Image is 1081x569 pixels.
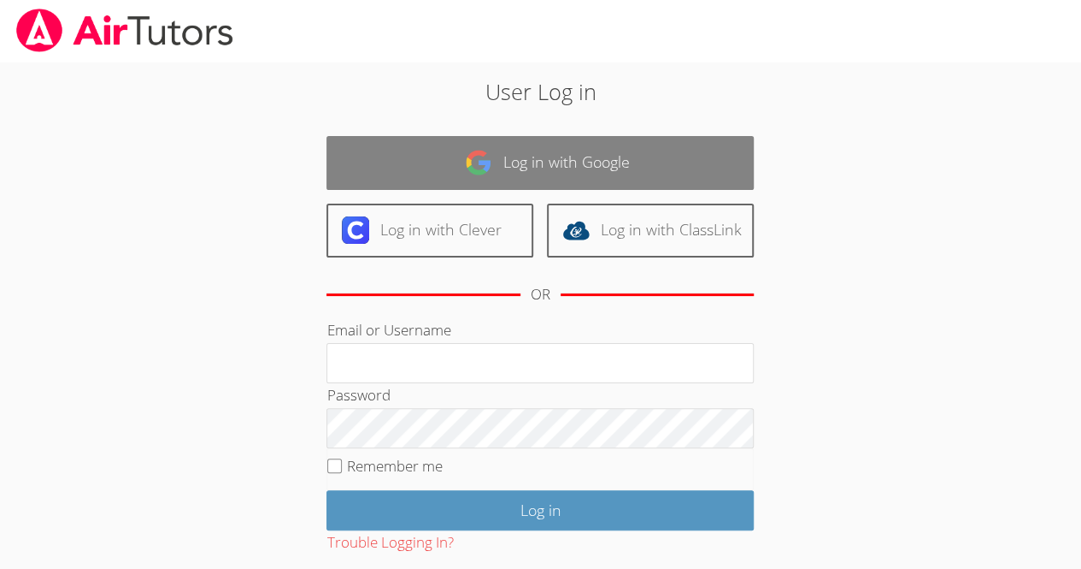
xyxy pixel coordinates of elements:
a: Log in with ClassLink [547,204,754,258]
button: Trouble Logging In? [326,530,453,555]
a: Log in with Clever [326,204,533,258]
img: google-logo-50288ca7cdecda66e5e0955fdab243c47b7ad437acaf1139b6f446037453330a.svg [465,149,492,176]
label: Remember me [347,456,443,476]
img: clever-logo-6eab21bc6e7a338710f1a6ff85c0baf02591cd810cc4098c63d3a4b26e2feb20.svg [342,216,369,244]
a: Log in with Google [326,136,754,190]
div: OR [531,282,550,307]
img: airtutors_banner-c4298cdbf04f3fff15de1276eac7730deb9818008684d7c2e4769d2f7ddbe033.png [15,9,235,52]
input: Log in [326,490,754,530]
img: classlink-logo-d6bb404cc1216ec64c9a2012d9dc4662098be43eaf13dc465df04b49fa7ab582.svg [562,216,590,244]
h2: User Log in [249,75,832,108]
label: Email or Username [326,320,450,340]
label: Password [326,385,390,405]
